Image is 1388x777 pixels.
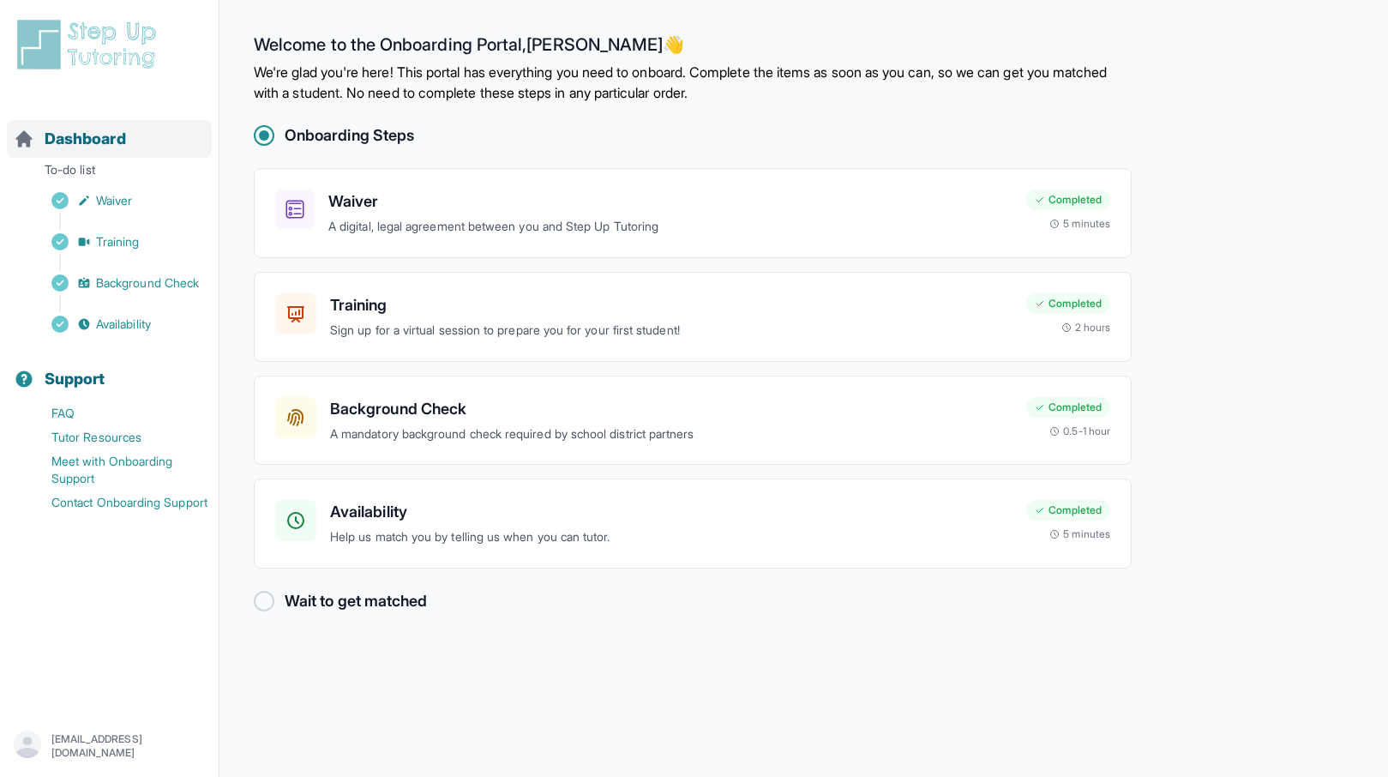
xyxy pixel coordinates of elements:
p: A digital, legal agreement between you and Step Up Tutoring [328,217,1012,237]
h3: Waiver [328,190,1012,214]
a: Background CheckA mandatory background check required by school district partnersCompleted0.5-1 hour [254,376,1132,466]
span: Background Check [96,274,199,292]
a: FAQ [14,401,219,425]
a: AvailabilityHelp us match you by telling us when you can tutor.Completed5 minutes [254,479,1132,569]
a: Availability [14,312,219,336]
a: Dashboard [14,127,126,151]
a: WaiverA digital, legal agreement between you and Step Up TutoringCompleted5 minutes [254,168,1132,258]
button: Dashboard [7,99,212,158]
div: Completed [1026,397,1110,418]
button: [EMAIL_ADDRESS][DOMAIN_NAME] [14,731,205,762]
a: Meet with Onboarding Support [14,449,219,491]
h2: Wait to get matched [285,589,427,613]
div: 5 minutes [1049,527,1110,541]
div: Completed [1026,500,1110,521]
span: Availability [96,316,151,333]
h3: Training [330,293,1012,317]
div: 2 hours [1061,321,1111,334]
a: Contact Onboarding Support [14,491,219,515]
h3: Background Check [330,397,1012,421]
a: Tutor Resources [14,425,219,449]
h2: Onboarding Steps [285,123,414,148]
h2: Welcome to the Onboarding Portal, [PERSON_NAME] 👋 [254,34,1132,62]
h3: Availability [330,500,1012,524]
button: Support [7,340,212,398]
span: Support [45,367,105,391]
p: To-do list [7,161,212,185]
a: TrainingSign up for a virtual session to prepare you for your first student!Completed2 hours [254,272,1132,362]
a: Training [14,230,219,254]
div: Completed [1026,293,1110,314]
p: [EMAIL_ADDRESS][DOMAIN_NAME] [51,732,205,760]
span: Waiver [96,192,132,209]
p: Help us match you by telling us when you can tutor. [330,527,1012,547]
span: Training [96,233,140,250]
p: A mandatory background check required by school district partners [330,425,1012,444]
div: Completed [1026,190,1110,210]
span: Dashboard [45,127,126,151]
div: 0.5-1 hour [1049,425,1110,438]
p: Sign up for a virtual session to prepare you for your first student! [330,321,1012,340]
div: 5 minutes [1049,217,1110,231]
p: We're glad you're here! This portal has everything you need to onboard. Complete the items as soo... [254,62,1132,103]
a: Waiver [14,189,219,213]
img: logo [14,17,166,72]
a: Background Check [14,271,219,295]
